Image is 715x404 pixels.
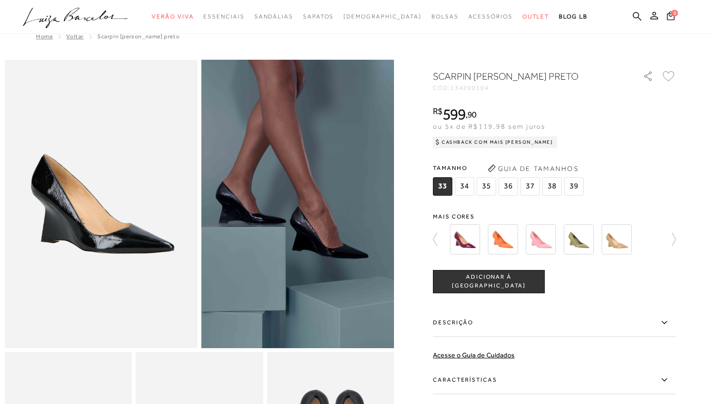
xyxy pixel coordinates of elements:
a: Voltar [66,33,84,40]
a: noSubCategoriesText [343,8,422,26]
span: 37 [520,177,540,196]
span: Bolsas [431,13,459,20]
a: categoryNavScreenReaderText [431,8,459,26]
span: 35 [477,177,496,196]
span: Tamanho [433,161,586,175]
span: Sapatos [303,13,334,20]
img: SCARPIN ANABELA EM COURO VERNIZ MARSALA [450,224,480,254]
span: 90 [467,109,477,119]
button: Guia de Tamanhos [484,161,582,176]
span: 599 [443,105,465,123]
span: Verão Viva [152,13,194,20]
span: Sandálias [254,13,293,20]
span: Acessórios [468,13,513,20]
span: 0 [671,10,678,17]
span: 134200104 [450,84,489,91]
img: SCARPIN ANABELA EM COURO LARANJA SUNSET [488,224,518,254]
label: Características [433,366,676,394]
span: ou 5x de R$119,98 sem juros [433,122,545,130]
a: categoryNavScreenReaderText [254,8,293,26]
span: Outlet [522,13,550,20]
span: 39 [564,177,584,196]
span: 36 [499,177,518,196]
span: Mais cores [433,214,676,219]
a: Home [36,33,53,40]
a: categoryNavScreenReaderText [468,8,513,26]
img: image [201,60,394,348]
a: categoryNavScreenReaderText [522,8,550,26]
img: image [5,60,197,348]
img: SCARPIN ANABELA EM COURO VERDE OLIVA [564,224,594,254]
span: 33 [433,177,452,196]
a: categoryNavScreenReaderText [152,8,194,26]
span: ADICIONAR À [GEOGRAPHIC_DATA] [433,273,544,290]
button: 0 [664,11,678,24]
img: SCARPIN ANABELA EM COURO ROSA CEREJEIRA [526,224,556,254]
span: 38 [542,177,562,196]
a: BLOG LB [559,8,587,26]
span: BLOG LB [559,13,587,20]
span: [DEMOGRAPHIC_DATA] [343,13,422,20]
button: ADICIONAR À [GEOGRAPHIC_DATA] [433,270,545,293]
i: R$ [433,107,443,116]
i: , [465,110,477,119]
a: categoryNavScreenReaderText [303,8,334,26]
label: Descrição [433,309,676,337]
img: SCARPIN ANABELA EM COURO VERNIZ BEGE ARGILA [602,224,632,254]
a: categoryNavScreenReaderText [203,8,244,26]
div: CÓD: [433,85,627,91]
a: Acesse o Guia de Cuidados [433,351,515,359]
span: 34 [455,177,474,196]
h1: SCARPIN [PERSON_NAME] PRETO [433,69,615,83]
span: Essenciais [203,13,244,20]
span: SCARPIN [PERSON_NAME] PRETO [97,33,179,40]
div: Cashback com Mais [PERSON_NAME] [433,136,557,148]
